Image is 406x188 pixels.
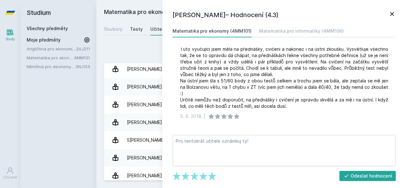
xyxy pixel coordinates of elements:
a: Angličtina pro ekonomická studia 1 (B2/C1) [27,46,76,52]
a: [PERSON_NAME] 8 hodnocení 4.3 [104,96,398,113]
a: Study [1,25,19,45]
div: [PERSON_NAME] [127,169,162,182]
div: Testy [130,26,143,32]
a: Němčina pro ekonomy - mírně pokročilá úroveň 1 (A2) [27,63,75,70]
h2: Matematika pro ekonomy (4MM101) [104,8,325,18]
div: Study [6,37,15,42]
div: [PERSON_NAME] [127,98,162,111]
a: [PERSON_NAME] 13 hodnocení 4.3 [104,78,398,96]
a: 4MM101 [74,55,90,60]
a: [PERSON_NAME] 4 hodnocení 5.0 [104,167,398,185]
a: [PERSON_NAME] 14 hodnocení 5.0 [104,113,398,131]
a: S[PERSON_NAME] 8 hodnocení 3.4 [104,131,398,149]
div: S[PERSON_NAME] [127,134,165,146]
a: Matematika pro ekonomy [27,55,74,61]
a: 2AJ211 [76,46,90,51]
div: Uživatel [3,175,17,180]
div: [PERSON_NAME] [127,81,162,93]
div: [PERSON_NAME] [127,63,162,75]
div: Tuto vyučující jsem měla na přednášky, cvičení a nakonec i na ústní zkoušku. Vysvětluje všechno t... [180,46,388,109]
a: 2NJ103 [75,64,90,69]
div: Soubory [104,26,122,32]
a: Učitelé [150,23,166,36]
a: [PERSON_NAME] 75 hodnocení 4.5 [104,60,398,78]
a: Soubory [104,23,122,36]
div: | [204,113,206,120]
div: [PERSON_NAME] [127,116,162,129]
div: [PERSON_NAME] [127,152,162,164]
div: Učitelé [150,26,166,32]
a: Všechny předměty [27,26,68,31]
a: [PERSON_NAME] 70 hodnocení 4.7 [104,149,398,167]
button: Odeslat hodnocení [339,171,396,181]
span: Moje předměty [27,37,61,43]
div: 5. 6. 2018 [180,113,201,120]
a: Testy [130,23,143,36]
a: Uživatel [1,164,19,183]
